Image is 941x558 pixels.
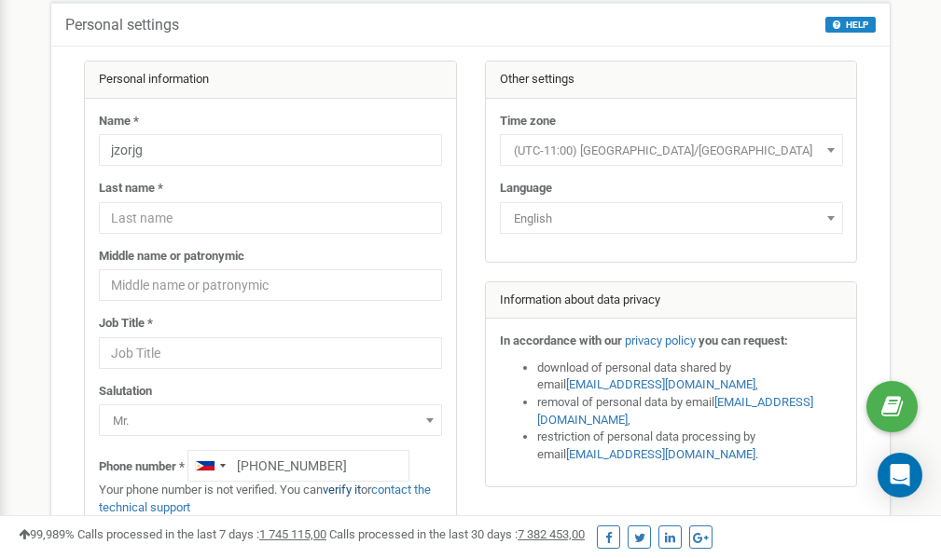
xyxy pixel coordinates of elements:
[329,527,585,541] span: Calls processed in the last 30 days :
[65,17,179,34] h5: Personal settings
[99,458,185,476] label: Phone number *
[500,113,556,130] label: Time zone
[506,206,837,232] span: English
[99,315,153,333] label: Job Title *
[259,527,326,541] u: 1 745 115,00
[85,61,456,99] div: Personal information
[99,180,163,197] label: Last name *
[500,202,843,234] span: English
[187,450,409,482] input: +1-800-555-55-55
[500,134,843,166] span: (UTC-11:00) Pacific/Midway
[99,134,442,166] input: Name
[537,394,843,429] li: removal of personal data by email ,
[105,408,436,434] span: Mr.
[537,395,813,427] a: [EMAIL_ADDRESS][DOMAIN_NAME]
[99,337,442,369] input: Job Title
[537,360,843,394] li: download of personal data shared by email ,
[486,61,857,99] div: Other settings
[99,248,244,265] label: Middle name or patronymic
[99,383,152,401] label: Salutation
[99,482,442,516] p: Your phone number is not verified. You can or
[188,451,231,481] div: Telephone country code
[99,113,139,130] label: Name *
[506,138,837,164] span: (UTC-11:00) Pacific/Midway
[99,202,442,234] input: Last name
[500,333,622,347] strong: In accordance with our
[825,17,876,33] button: HELP
[625,333,696,347] a: privacy policy
[99,404,442,436] span: Mr.
[99,483,431,514] a: contact the technical support
[566,377,755,391] a: [EMAIL_ADDRESS][DOMAIN_NAME]
[878,453,922,497] div: Open Intercom Messenger
[99,269,442,301] input: Middle name or patronymic
[486,282,857,320] div: Information about data privacy
[537,429,843,463] li: restriction of personal data processing by email .
[566,447,755,461] a: [EMAIL_ADDRESS][DOMAIN_NAME]
[323,483,361,497] a: verify it
[699,333,788,347] strong: you can request:
[500,180,552,197] label: Language
[19,527,75,541] span: 99,989%
[77,527,326,541] span: Calls processed in the last 7 days :
[518,527,585,541] u: 7 382 453,00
